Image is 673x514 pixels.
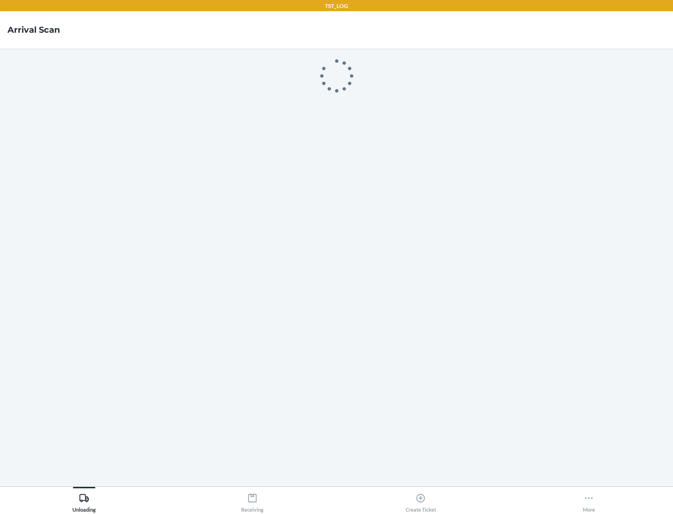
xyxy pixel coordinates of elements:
[241,489,264,513] div: Receiving
[168,487,336,513] button: Receiving
[583,489,595,513] div: More
[505,487,673,513] button: More
[72,489,96,513] div: Unloading
[336,487,505,513] button: Create Ticket
[7,24,60,36] h4: Arrival Scan
[325,2,348,10] p: TST_LOG
[406,489,436,513] div: Create Ticket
